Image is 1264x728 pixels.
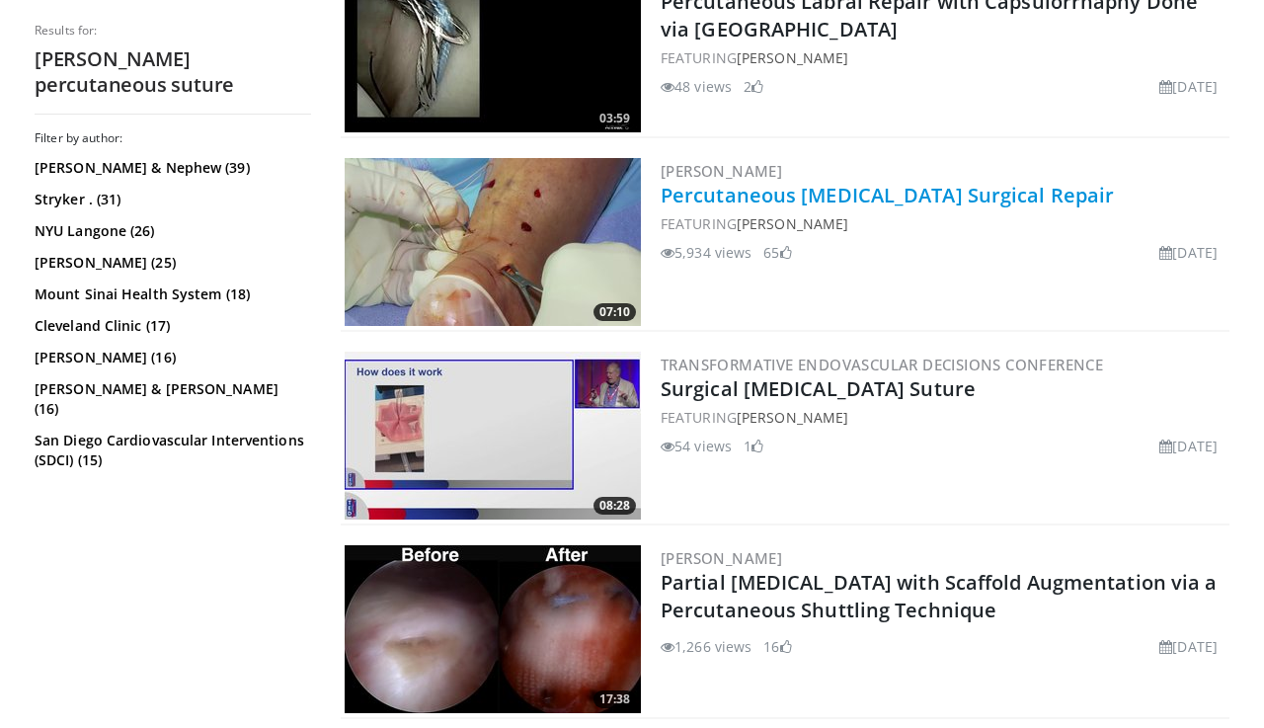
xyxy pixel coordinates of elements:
[593,497,636,515] span: 08:28
[35,253,306,273] a: [PERSON_NAME] (25)
[661,355,1103,374] a: Transformative Endovascular Decisions Conference
[737,48,848,67] a: [PERSON_NAME]
[661,548,782,568] a: [PERSON_NAME]
[35,348,306,367] a: [PERSON_NAME] (16)
[35,284,306,304] a: Mount Sinai Health System (18)
[345,545,641,713] img: 427a08a1-5b7b-4cf6-861f-e0c2388bddea.jpeg.300x170_q85_crop-smart_upscale.jpg
[593,303,636,321] span: 07:10
[661,213,1225,234] div: FEATURING
[593,690,636,708] span: 17:38
[661,182,1114,208] a: Percutaneous [MEDICAL_DATA] Surgical Repair
[661,436,732,456] li: 54 views
[661,242,751,263] li: 5,934 views
[35,221,306,241] a: NYU Langone (26)
[35,130,311,146] h3: Filter by author:
[737,214,848,233] a: [PERSON_NAME]
[345,352,641,520] img: e3ed0381-9507-4dca-8f91-7c14764172db.300x170_q85_crop-smart_upscale.jpg
[345,158,641,326] a: 07:10
[661,47,1225,68] div: FEATURING
[345,158,641,326] img: 1e5865bd-873a-4f3d-8765-ef46eeb93e8e.300x170_q85_crop-smart_upscale.jpg
[661,375,976,402] a: Surgical [MEDICAL_DATA] Suture
[1159,636,1218,657] li: [DATE]
[661,407,1225,428] div: FEATURING
[35,46,311,98] h2: [PERSON_NAME] percutaneous suture
[35,316,306,336] a: Cleveland Clinic (17)
[345,545,641,713] a: 17:38
[661,161,782,181] a: [PERSON_NAME]
[744,436,763,456] li: 1
[1159,76,1218,97] li: [DATE]
[35,379,306,419] a: [PERSON_NAME] & [PERSON_NAME] (16)
[737,408,848,427] a: [PERSON_NAME]
[763,636,791,657] li: 16
[35,23,311,39] p: Results for:
[661,76,732,97] li: 48 views
[35,158,306,178] a: [PERSON_NAME] & Nephew (39)
[593,110,636,127] span: 03:59
[345,352,641,520] a: 08:28
[661,636,751,657] li: 1,266 views
[1159,436,1218,456] li: [DATE]
[35,431,306,470] a: San Diego Cardiovascular Interventions (SDCI) (15)
[763,242,791,263] li: 65
[744,76,763,97] li: 2
[35,190,306,209] a: Stryker . (31)
[661,569,1218,623] a: Partial [MEDICAL_DATA] with Scaffold Augmentation via a Percutaneous Shuttling Technique
[1159,242,1218,263] li: [DATE]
